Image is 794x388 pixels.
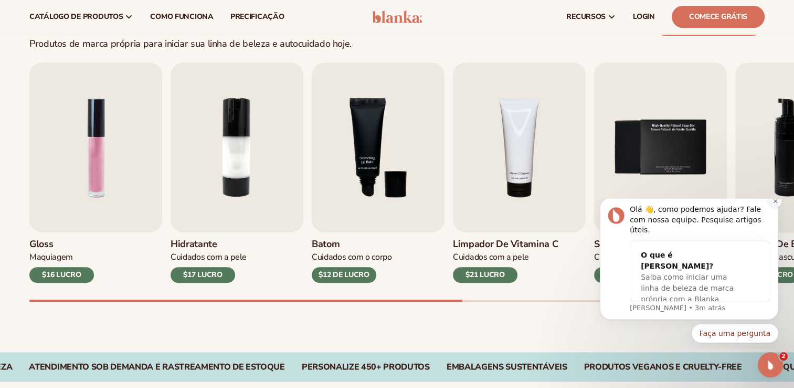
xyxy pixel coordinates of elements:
div: Conteúdo da mensagem [46,6,186,103]
h3: Batom [312,239,392,250]
span: Como funciona [150,13,213,21]
div: Opções de resposta rápida [16,125,194,144]
a: 4 / 9 [453,63,586,283]
div: O que é [PERSON_NAME]? [57,51,154,73]
div: $21 LUCRO [453,267,517,283]
img: Imagem de perfil de Lee [24,8,40,25]
div: Olá 👋, como podemos ajudar? Fale com nossa equipe. Pesquise artigos úteis. [46,6,186,37]
a: 2 / 9 [171,63,303,283]
div: Produtos de marca própria para iniciar sua linha de beleza e autocuidado hoje. [29,38,352,50]
span: Recursos [566,13,606,21]
img: logotipo [372,11,422,23]
span: 2 [779,352,788,361]
div: PRODUTOS VEGANOS E CRUELTY-FREE [584,362,742,372]
div: EMBALAGENS SUSTENTÁVEIS [447,362,567,372]
a: 5 / 9 [594,63,727,283]
h3: Gloss [29,239,94,250]
div: O que é [PERSON_NAME]?Saiba como iniciar uma linha de beleza de marca própria com a Blanka [46,43,165,115]
div: Maquiagem [29,252,94,263]
span: Saiba como iniciar uma linha de beleza de marca própria com a Blanka [57,74,150,105]
iframe: Intercom live chat [758,352,783,377]
div: $17 LUCRO [171,267,235,283]
h3: Limpador de vitamina C [453,239,558,250]
div: $16 LUCRO [29,267,94,283]
a: 1 / 9 [29,63,162,283]
div: Cuidados com a pele [171,252,247,263]
span: Catálogo de produtos [29,13,123,21]
div: Atendimento sob demanda e rastreamento de estoque [29,362,284,372]
div: $12 DE LUCRO [312,267,376,283]
div: PERSONALIZE 450+ PRODUTOS [302,362,430,372]
a: Comece grátis [672,6,765,28]
h3: Hidratante [171,239,247,250]
span: LOGIN [633,13,655,21]
div: Cuidados com a pele [453,252,558,263]
iframe: Intercom notifications message [584,199,794,349]
button: Resposta rápida: Faça uma pergunta [108,125,194,144]
div: Cuidados com o corpo [312,252,392,263]
p: Mensagem de Lee, enviada há 3 meses [46,105,186,114]
a: 3 / 9 [312,63,444,283]
span: precificação [230,13,284,21]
